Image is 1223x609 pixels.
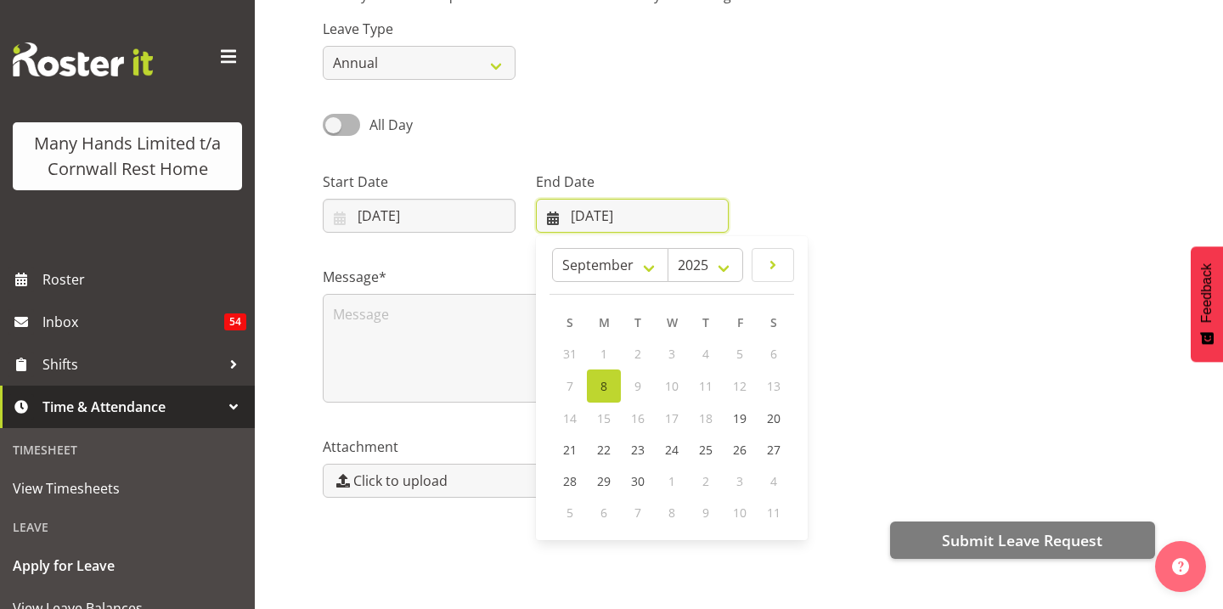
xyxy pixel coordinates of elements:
span: 8 [668,505,675,521]
span: 7 [566,378,573,394]
div: Many Hands Limited t/a Cornwall Rest Home [30,131,225,182]
span: 30 [631,473,645,489]
input: Click to select... [323,199,516,233]
span: 13 [767,378,781,394]
span: 5 [736,346,743,362]
span: 10 [665,378,679,394]
span: View Timesheets [13,476,242,501]
button: Feedback - Show survey [1191,246,1223,362]
a: Apply for Leave [4,544,251,587]
span: 19 [733,410,747,426]
span: 8 [600,378,607,394]
span: 23 [631,442,645,458]
div: Timesheet [4,432,251,467]
span: 17 [665,410,679,426]
span: All Day [369,116,413,134]
label: Leave Type [323,19,516,39]
a: 22 [587,434,621,465]
span: Inbox [42,309,224,335]
span: Roster [42,267,246,292]
button: Submit Leave Request [890,522,1155,559]
span: 54 [224,313,246,330]
span: W [667,314,678,330]
span: 6 [600,505,607,521]
span: 16 [631,410,645,426]
span: M [599,314,610,330]
span: 2 [702,473,709,489]
span: 3 [736,473,743,489]
a: 30 [621,465,655,497]
a: View Timesheets [4,467,251,510]
span: Submit Leave Request [942,529,1102,551]
span: 10 [733,505,747,521]
a: 24 [655,434,689,465]
a: 27 [757,434,791,465]
span: Apply for Leave [13,553,242,578]
span: S [770,314,777,330]
span: 20 [767,410,781,426]
span: 7 [634,505,641,521]
span: 1 [600,346,607,362]
img: help-xxl-2.png [1172,558,1189,575]
span: 9 [634,378,641,394]
label: Start Date [323,172,516,192]
span: Shifts [42,352,221,377]
span: Feedback [1199,263,1215,323]
label: End Date [536,172,729,192]
input: Click to select... [536,199,729,233]
a: 25 [689,434,723,465]
span: 12 [733,378,747,394]
label: Attachment [323,437,729,457]
span: 4 [770,473,777,489]
span: 22 [597,442,611,458]
span: 4 [702,346,709,362]
span: 28 [563,473,577,489]
span: T [634,314,641,330]
a: 23 [621,434,655,465]
span: 18 [699,410,713,426]
span: 31 [563,346,577,362]
span: 1 [668,473,675,489]
span: 2 [634,346,641,362]
span: F [737,314,743,330]
span: S [566,314,573,330]
span: T [702,314,709,330]
img: Rosterit website logo [13,42,153,76]
span: Click to upload [353,471,448,491]
span: 26 [733,442,747,458]
span: 25 [699,442,713,458]
span: 5 [566,505,573,521]
span: 24 [665,442,679,458]
span: 6 [770,346,777,362]
label: Message* [323,267,729,287]
span: 27 [767,442,781,458]
span: 9 [702,505,709,521]
a: 29 [587,465,621,497]
span: 3 [668,346,675,362]
span: Time & Attendance [42,394,221,420]
a: 19 [723,403,757,434]
a: 21 [553,434,587,465]
div: Leave [4,510,251,544]
span: 21 [563,442,577,458]
span: 14 [563,410,577,426]
span: 11 [699,378,713,394]
a: 26 [723,434,757,465]
span: 29 [597,473,611,489]
a: 20 [757,403,791,434]
a: 28 [553,465,587,497]
span: 11 [767,505,781,521]
span: 15 [597,410,611,426]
